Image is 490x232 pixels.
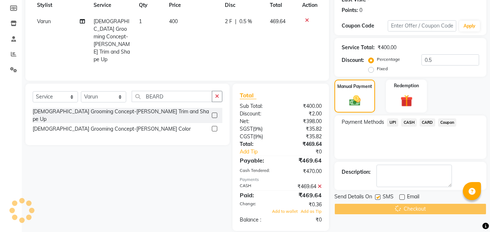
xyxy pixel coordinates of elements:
div: ₹0 [281,216,327,224]
span: 2 F [225,18,232,25]
div: ₹469.64 [281,191,327,199]
span: 400 [169,18,178,25]
span: | [235,18,236,25]
div: ₹469.64 [281,156,327,165]
div: Service Total: [342,44,375,51]
label: Redemption [394,83,419,89]
img: _cash.svg [346,94,364,107]
div: Description: [342,168,371,176]
div: CASH [234,183,281,190]
div: ( ) [234,133,281,140]
div: ₹469.64 [281,183,327,190]
div: [DEMOGRAPHIC_DATA] Grooming Concept-[PERSON_NAME] Trim and Shape Up [33,108,209,123]
span: Email [407,193,419,202]
span: 1 [139,18,142,25]
div: Payments [240,177,322,183]
div: ₹2.00 [281,110,327,118]
div: ₹470.00 [281,168,327,175]
div: ₹0 [289,148,328,156]
div: Change: [234,201,281,208]
div: Payable: [234,156,281,165]
label: Manual Payment [337,83,372,90]
span: SGST [240,126,253,132]
div: ₹400.00 [378,44,396,51]
span: SMS [383,193,394,202]
div: Coupon Code [342,22,387,30]
button: Apply [459,21,480,31]
div: ₹35.82 [281,133,327,140]
div: ₹398.00 [281,118,327,125]
span: Coupon [438,118,457,127]
div: Points: [342,7,358,14]
div: ₹35.82 [281,125,327,133]
span: 469.64 [270,18,285,25]
div: ₹0.36 [281,201,327,208]
div: Discount: [234,110,281,118]
span: 0.5 % [239,18,252,25]
span: Add as Tip [301,209,322,214]
span: Total [240,92,256,99]
input: Enter Offer / Coupon Code [388,20,456,31]
span: [DEMOGRAPHIC_DATA] Grooming Concept-[PERSON_NAME] Trim and Shape Up [94,18,130,63]
span: CASH [401,118,417,127]
span: 9% [255,134,262,139]
div: ₹469.64 [281,140,327,148]
div: Balance : [234,216,281,224]
img: _gift.svg [397,93,416,108]
div: Sub Total: [234,102,281,110]
label: Fixed [377,66,388,72]
div: 0 [359,7,362,14]
span: Varun [37,18,51,25]
div: [DEMOGRAPHIC_DATA] Grooming Concept-[PERSON_NAME] Color [33,125,191,133]
span: CARD [420,118,435,127]
span: 9% [254,126,261,132]
div: ₹400.00 [281,102,327,110]
div: Net: [234,118,281,125]
div: Cash Tendered: [234,168,281,175]
a: Add Tip [234,148,288,156]
span: UPI [387,118,398,127]
div: Paid: [234,191,281,199]
span: Send Details On [334,193,372,202]
div: Total: [234,140,281,148]
input: Search or Scan [132,91,212,102]
span: Add to wallet [272,209,298,214]
div: Discount: [342,56,364,64]
span: Payment Methods [342,118,384,126]
label: Percentage [377,56,400,63]
div: ( ) [234,125,281,133]
span: CGST [240,133,253,140]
